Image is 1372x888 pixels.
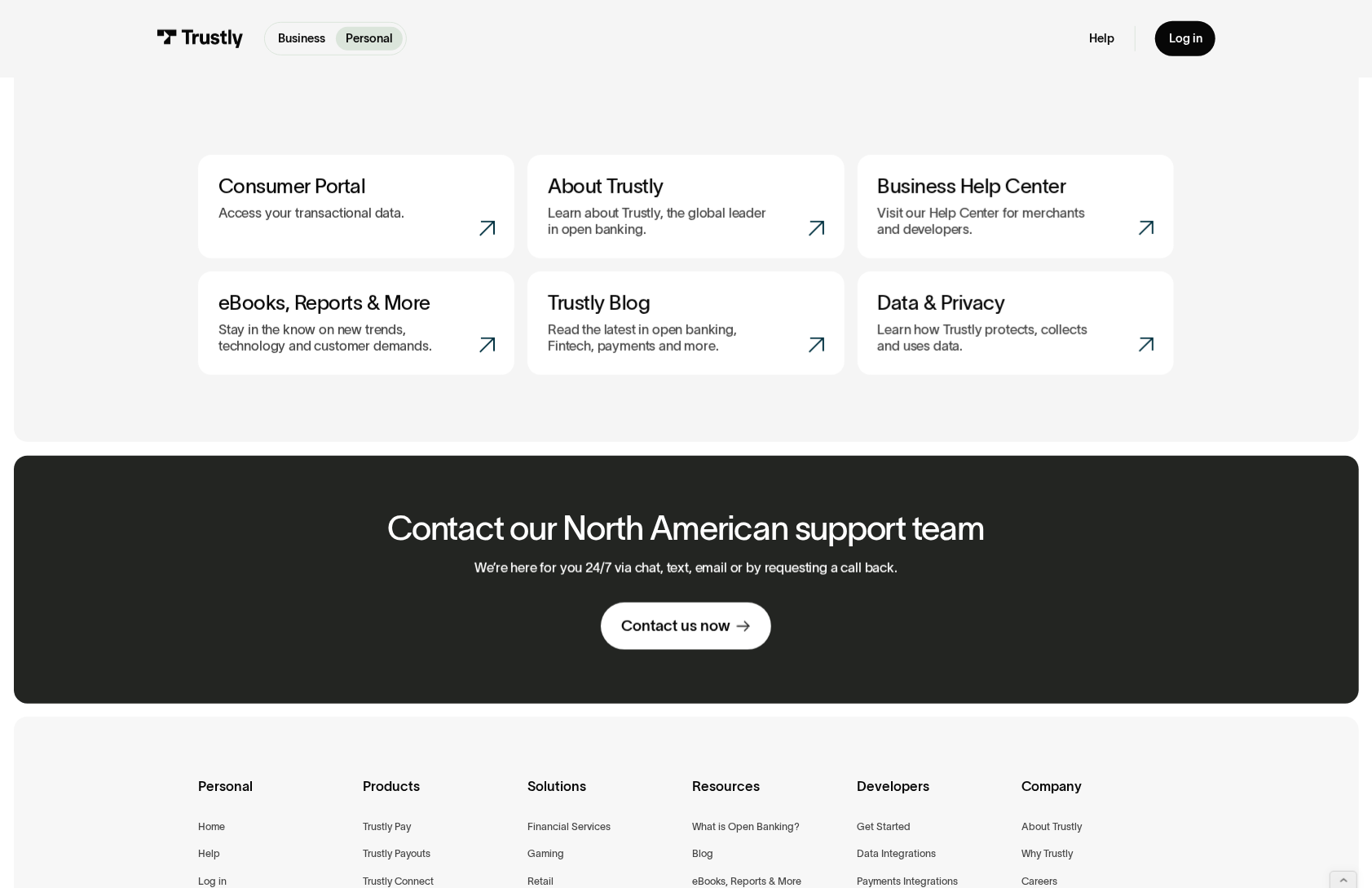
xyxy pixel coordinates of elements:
a: Help [1089,31,1114,46]
p: Read the latest in open banking, Fintech, payments and more. [548,322,768,355]
div: Contact us now [621,616,730,636]
p: Learn how Trustly protects, collects and uses data. [877,322,1097,355]
a: Consumer PortalAccess your transactional data. [198,155,514,258]
a: Blog [693,845,714,862]
a: Trustly Payouts [363,845,430,862]
a: Home [198,818,225,835]
a: Contact us now [601,603,770,649]
a: About Trustly [1022,818,1083,835]
p: Personal [346,30,393,48]
a: Why Trustly [1022,845,1074,862]
p: Access your transactional data. [218,205,404,222]
a: About TrustlyLearn about Trustly, the global leader in open banking. [527,155,844,258]
div: Log in [1169,31,1202,46]
img: Trustly Logo [157,29,244,48]
div: Resources [693,775,845,818]
div: Personal [198,775,350,818]
a: Data Integrations [858,845,937,862]
div: Solutions [527,775,679,818]
div: Company [1022,775,1174,818]
p: Visit our Help Center for merchants and developers. [877,205,1097,238]
a: What is Open Banking? [693,818,801,835]
a: Personal [336,27,404,51]
a: Get Started [858,818,911,835]
a: Log in [1155,21,1215,57]
h3: About Trustly [548,175,824,199]
h3: eBooks, Reports & More [218,291,495,316]
a: Gaming [527,845,564,862]
h2: Contact our North American support team [387,510,985,546]
p: Learn about Trustly, the global leader in open banking. [548,205,768,238]
div: Developers [858,775,1009,818]
p: Business [278,30,325,48]
a: Trustly BlogRead the latest in open banking, Fintech, payments and more. [527,272,844,375]
a: eBooks, Reports & MoreStay in the know on new trends, technology and customer demands. [198,272,514,375]
p: We’re here for you 24/7 via chat, text, email or by requesting a call back. [474,560,898,577]
a: Business Help CenterVisit our Help Center for merchants and developers. [858,155,1174,258]
a: Data & PrivacyLearn how Trustly protects, collects and uses data. [858,272,1174,375]
a: Trustly Pay [363,818,411,835]
a: Business [268,27,336,51]
div: Products [363,775,514,818]
h3: Data & Privacy [877,291,1154,316]
h3: Trustly Blog [548,291,824,316]
p: Stay in the know on new trends, technology and customer demands. [218,322,439,355]
h3: Business Help Center [877,175,1154,199]
a: Help [198,845,220,862]
a: Financial Services [527,818,611,835]
h3: Consumer Portal [218,175,495,199]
